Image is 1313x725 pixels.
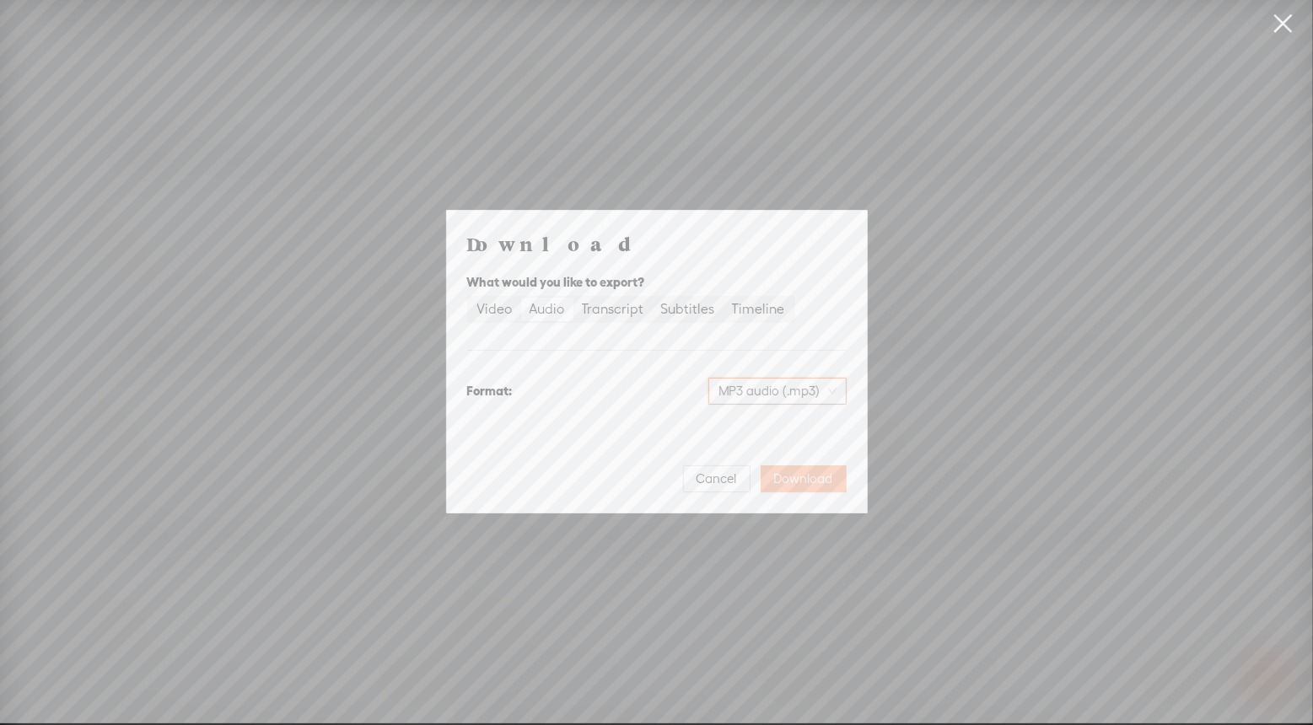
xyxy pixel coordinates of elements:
span: MP3 audio (.mp3) [718,379,837,404]
button: Cancel [683,465,751,492]
button: Download [761,465,847,492]
div: Subtitles [661,298,715,321]
div: Format: [467,381,513,401]
div: What would you like to export? [467,272,847,293]
div: Timeline [732,298,785,321]
div: Transcript [582,298,644,321]
h4: Download [467,231,847,256]
div: Video [477,298,513,321]
span: Download [774,470,833,487]
span: Cancel [697,470,737,487]
div: segmented control [467,296,795,323]
div: Audio [530,298,565,321]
